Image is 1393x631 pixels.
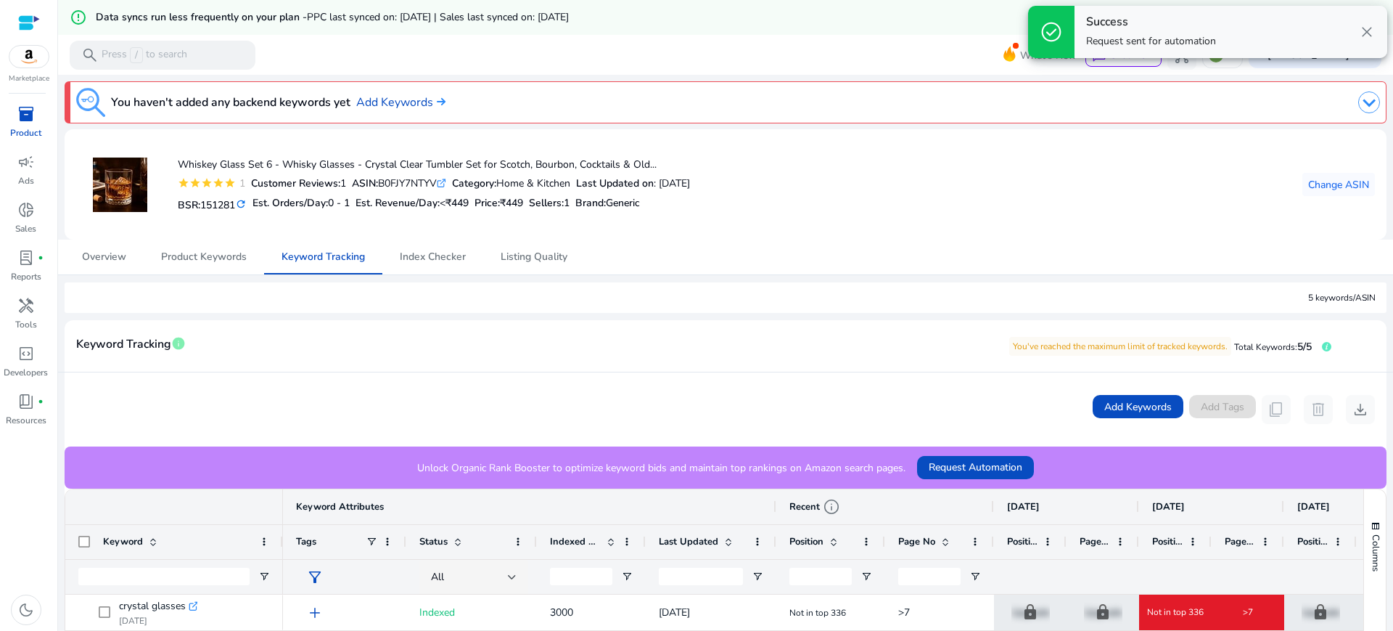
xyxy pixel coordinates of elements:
h5: Price: [474,198,523,210]
span: [DATE] [659,606,690,619]
button: download [1346,395,1375,424]
p: Unlock Organic Rank Booster to optimize keyword bids and maintain top rankings on Amazon search p... [417,460,905,476]
input: Keyword Filter Input [78,568,250,585]
span: handyman [17,297,35,314]
mat-icon: star [201,177,213,189]
span: crystal glasses [119,596,186,616]
span: 3000 [550,606,573,619]
span: Not in top 336 [1147,606,1204,618]
span: [DATE] [1152,500,1185,513]
span: Position [1007,535,1037,548]
span: Overview [82,252,126,262]
b: Last Updated on [576,176,654,190]
span: info [823,498,840,516]
button: Add Keywords [1093,395,1183,418]
span: PPC last synced on: [DATE] | Sales last synced on: [DATE] [307,10,569,24]
img: dropdown-arrow.svg [1358,91,1380,113]
p: Developers [4,366,48,379]
span: Change ASIN [1308,177,1369,192]
img: arrow-right.svg [433,97,445,106]
mat-icon: star [178,177,189,189]
span: search [81,46,99,64]
span: / [130,47,143,63]
mat-icon: star [224,177,236,189]
b: Customer Reviews: [251,176,340,190]
div: : [DATE] [576,176,690,191]
span: Keyword [103,535,143,548]
span: filter_alt [306,569,324,586]
b: ASIN: [352,176,378,190]
span: dark_mode [17,601,35,619]
span: add [306,604,324,622]
button: Open Filter Menu [860,571,872,582]
h5: Est. Revenue/Day: [356,198,469,210]
button: Open Filter Menu [621,571,633,582]
span: All [431,570,444,584]
h3: You haven't added any backend keywords yet [111,94,350,111]
h4: Success [1086,15,1216,29]
span: What's New [1020,43,1077,68]
input: Last Updated Filter Input [659,568,743,585]
span: [DATE] [1007,500,1040,513]
span: Page No [1225,535,1255,548]
span: Indexed [419,606,455,619]
span: Request Automation [929,460,1022,475]
span: 0 - 1 [328,196,350,210]
span: Add Keywords [1104,399,1172,415]
button: Open Filter Menu [752,571,763,582]
mat-icon: star [213,177,224,189]
span: Index Checker [400,252,466,262]
span: Keyword Tracking [76,332,171,357]
div: Home & Kitchen [452,176,570,191]
div: 5 keywords/ASIN [1308,291,1376,304]
span: ₹449 [500,196,523,210]
p: Press to search [102,47,187,63]
mat-icon: star [189,177,201,189]
span: Page No [898,535,935,548]
span: Columns [1369,534,1382,571]
h5: BSR: [178,196,247,212]
p: Sales [15,222,36,235]
span: Indexed Products [550,535,601,548]
button: Open Filter Menu [258,571,270,582]
span: book_4 [17,393,35,410]
span: Product Keywords [161,252,247,262]
span: Position [789,535,823,548]
p: You've reached the maximum limit of tracked keywords. [1009,337,1231,356]
img: keyword-tracking.svg [76,88,105,117]
button: Open Filter Menu [969,571,981,582]
span: lab_profile [17,249,35,266]
span: fiber_manual_record [38,255,44,261]
span: Page No [1080,535,1110,548]
div: 1 [251,176,346,191]
h5: Est. Orders/Day: [252,198,350,210]
p: [DATE] [119,615,197,627]
span: close [1358,23,1376,41]
p: Reports [11,270,41,283]
img: amazon.svg [9,46,49,68]
span: Total Keywords: [1234,341,1297,353]
mat-icon: error_outline [70,9,87,26]
span: >7 [1243,606,1253,618]
span: Generic [606,196,640,210]
p: Upgrade [1084,598,1122,627]
span: donut_small [17,201,35,219]
span: download [1352,401,1369,418]
span: Listing Quality [501,252,567,262]
div: 1 [236,176,245,191]
div: Recent [789,498,840,516]
a: Add Keywords [356,94,445,111]
span: check_circle [1040,20,1063,44]
span: >7 [898,606,910,619]
p: Product [10,126,41,139]
b: Category: [452,176,496,190]
span: info [171,336,186,351]
h5: Sellers: [529,198,570,210]
img: 415iqgFuNrL._SS100_.jpg [93,158,147,212]
span: Keyword Tracking [282,252,365,262]
span: code_blocks [17,345,35,362]
mat-icon: refresh [235,198,247,211]
span: Position [1152,535,1183,548]
span: Last Updated [659,535,718,548]
p: Upgrade [1302,598,1340,627]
